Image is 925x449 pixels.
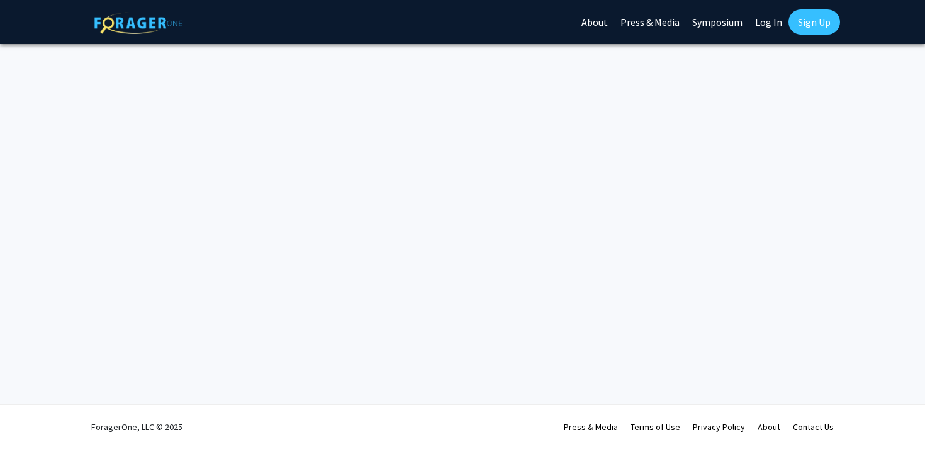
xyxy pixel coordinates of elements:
div: ForagerOne, LLC © 2025 [91,405,182,449]
a: Press & Media [564,421,618,433]
a: Contact Us [793,421,834,433]
a: Terms of Use [631,421,680,433]
a: Privacy Policy [693,421,745,433]
a: Sign Up [788,9,840,35]
a: About [758,421,780,433]
img: ForagerOne Logo [94,12,182,34]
